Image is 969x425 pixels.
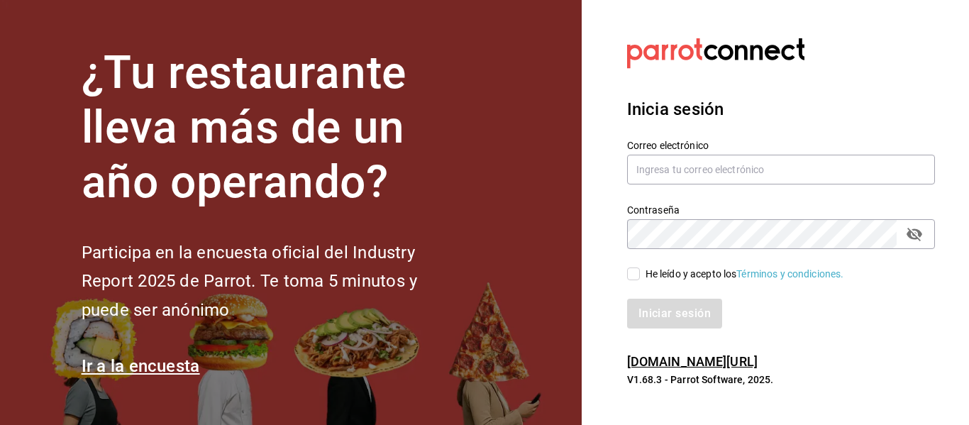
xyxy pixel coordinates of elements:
input: Ingresa tu correo electrónico [627,155,935,184]
a: Términos y condiciones. [736,268,843,280]
h3: Inicia sesión [627,96,935,122]
h2: Participa en la encuesta oficial del Industry Report 2025 de Parrot. Te toma 5 minutos y puede se... [82,238,465,325]
label: Contraseña [627,205,935,215]
p: V1.68.3 - Parrot Software, 2025. [627,372,935,387]
a: Ir a la encuesta [82,356,200,376]
h1: ¿Tu restaurante lleva más de un año operando? [82,46,465,209]
div: He leído y acepto los [646,267,844,282]
a: [DOMAIN_NAME][URL] [627,354,758,369]
label: Correo electrónico [627,140,935,150]
button: passwordField [902,222,926,246]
